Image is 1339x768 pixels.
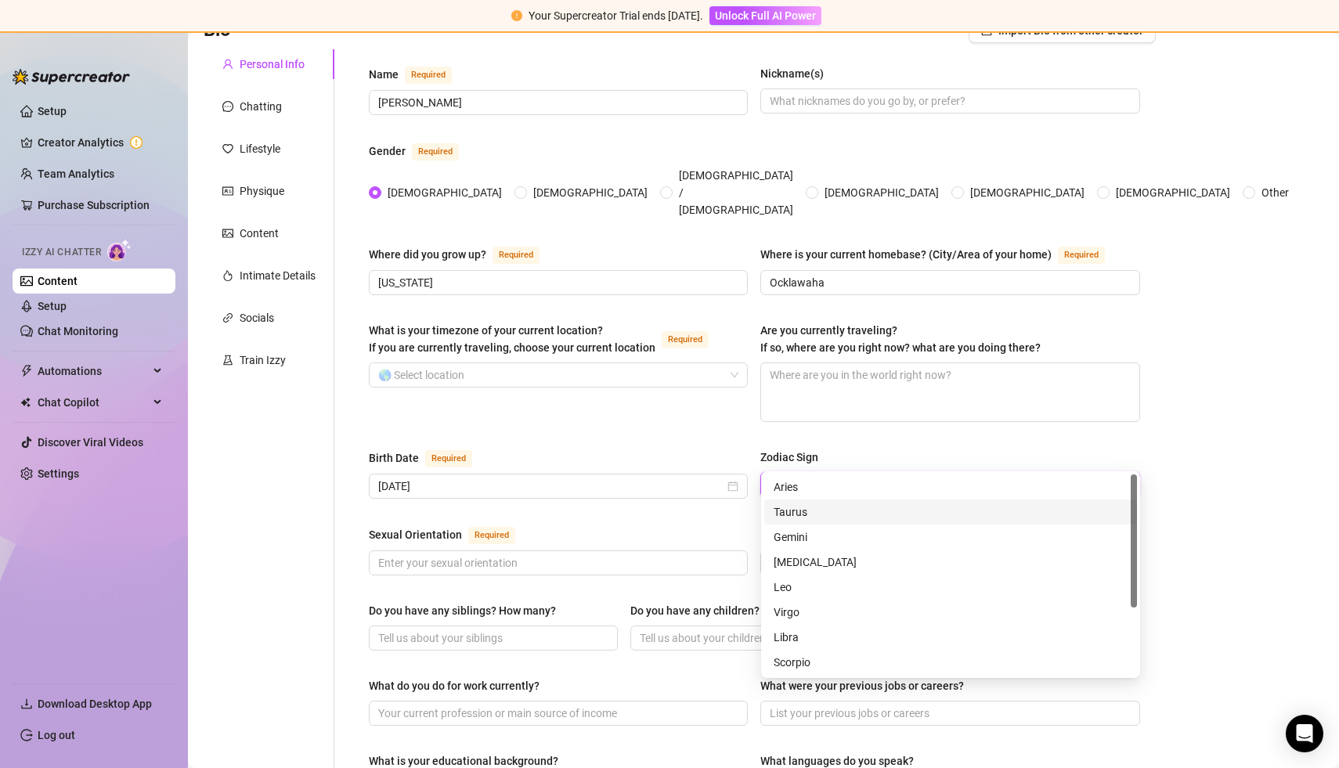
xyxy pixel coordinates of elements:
[240,182,284,200] div: Physique
[630,602,819,619] div: Do you have any children? How many?
[818,184,945,201] span: [DEMOGRAPHIC_DATA]
[1110,184,1236,201] span: [DEMOGRAPHIC_DATA]
[662,331,709,348] span: Required
[764,550,1137,575] div: Cancer
[369,65,469,84] label: Name
[764,499,1137,525] div: Taurus
[774,553,1128,571] div: [MEDICAL_DATA]
[240,309,274,326] div: Socials
[38,105,67,117] a: Setup
[240,352,286,369] div: Train Izzy
[527,184,654,201] span: [DEMOGRAPHIC_DATA]
[107,239,132,261] img: AI Chatter
[760,65,835,82] label: Nickname(s)
[222,228,233,239] span: picture
[20,365,33,377] span: thunderbolt
[412,143,459,160] span: Required
[38,300,67,312] a: Setup
[20,397,31,408] img: Chat Copilot
[38,168,114,180] a: Team Analytics
[774,503,1128,521] div: Taurus
[240,267,316,284] div: Intimate Details
[764,600,1137,625] div: Virgo
[369,142,476,160] label: Gender
[369,602,567,619] label: Do you have any siblings? How many?
[38,325,118,337] a: Chat Monitoring
[240,56,305,73] div: Personal Info
[222,101,233,112] span: message
[222,143,233,154] span: heart
[760,245,1122,264] label: Where is your current homebase? (City/Area of your home)
[630,602,830,619] label: Do you have any children? How many?
[764,650,1137,675] div: Scorpio
[369,526,462,543] div: Sexual Orientation
[405,67,452,84] span: Required
[760,65,824,82] div: Nickname(s)
[369,525,532,544] label: Sexual Orientation
[378,554,735,571] input: Sexual Orientation
[369,449,489,467] label: Birth Date
[760,449,818,466] div: Zodiac Sign
[511,10,522,21] span: exclamation-circle
[770,92,1127,110] input: Nickname(s)
[774,528,1128,546] div: Gemini
[774,629,1128,646] div: Libra
[770,705,1127,722] input: What were your previous jobs or careers?
[369,246,486,263] div: Where did you grow up?
[1255,184,1295,201] span: Other
[13,69,130,85] img: logo-BBDzfeDw.svg
[38,698,152,710] span: Download Desktop App
[240,140,280,157] div: Lifestyle
[20,698,33,710] span: download
[764,525,1137,550] div: Gemini
[640,629,867,647] input: Do you have any children? How many?
[38,390,149,415] span: Chat Copilot
[378,629,605,647] input: Do you have any siblings? How many?
[38,359,149,384] span: Automations
[774,654,1128,671] div: Scorpio
[38,467,79,480] a: Settings
[760,246,1052,263] div: Where is your current homebase? (City/Area of your home)
[22,245,101,260] span: Izzy AI Chatter
[378,478,724,495] input: Birth Date
[369,324,655,354] span: What is your timezone of your current location? If you are currently traveling, choose your curre...
[764,575,1137,600] div: Leo
[38,436,143,449] a: Discover Viral Videos
[760,449,829,466] label: Zodiac Sign
[1286,715,1323,752] div: Open Intercom Messenger
[38,193,163,218] a: Purchase Subscription
[715,9,816,22] span: Unlock Full AI Power
[378,705,735,722] input: What do you do for work currently?
[529,9,703,22] span: Your Supercreator Trial ends [DATE].
[222,59,233,70] span: user
[369,449,419,467] div: Birth Date
[709,6,821,25] button: Unlock Full AI Power
[764,474,1137,499] div: Aries
[770,274,1127,291] input: Where is your current homebase? (City/Area of your home)
[709,9,821,22] a: Unlock Full AI Power
[369,142,406,160] div: Gender
[964,184,1091,201] span: [DEMOGRAPHIC_DATA]
[1058,247,1105,264] span: Required
[673,167,799,218] span: [DEMOGRAPHIC_DATA] / [DEMOGRAPHIC_DATA]
[468,527,515,544] span: Required
[222,312,233,323] span: link
[369,677,550,694] label: What do you do for work currently?
[425,450,472,467] span: Required
[369,602,556,619] div: Do you have any siblings? How many?
[774,579,1128,596] div: Leo
[222,270,233,281] span: fire
[774,478,1128,496] div: Aries
[369,245,557,264] label: Where did you grow up?
[378,274,735,291] input: Where did you grow up?
[760,324,1041,354] span: Are you currently traveling? If so, where are you right now? what are you doing there?
[240,225,279,242] div: Content
[760,677,975,694] label: What were your previous jobs or careers?
[764,625,1137,650] div: Libra
[38,729,75,741] a: Log out
[760,677,964,694] div: What were your previous jobs or careers?
[369,677,540,694] div: What do you do for work currently?
[369,66,399,83] div: Name
[381,184,508,201] span: [DEMOGRAPHIC_DATA]
[38,275,78,287] a: Content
